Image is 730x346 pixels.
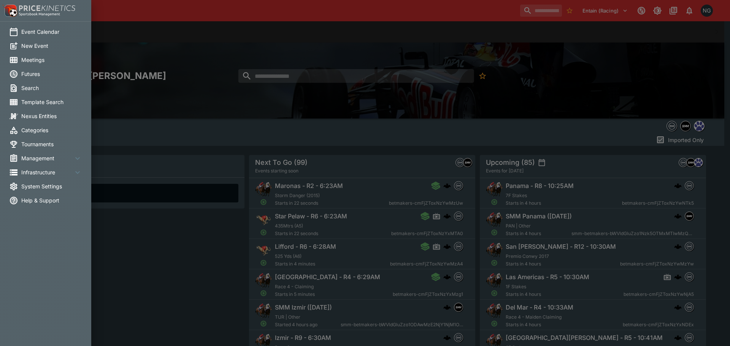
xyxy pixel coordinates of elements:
span: Meetings [21,56,82,64]
span: Futures [21,70,82,78]
img: PriceKinetics [19,5,75,11]
span: Infrastructure [21,168,73,176]
span: Tournaments [21,140,82,148]
span: Event Calendar [21,28,82,36]
span: Nexus Entities [21,112,82,120]
span: Search [21,84,82,92]
img: PriceKinetics Logo [2,3,17,18]
span: Help & Support [21,196,82,204]
span: New Event [21,42,82,50]
img: Sportsbook Management [19,13,60,16]
span: Template Search [21,98,82,106]
span: System Settings [21,182,82,190]
span: Management [21,154,73,162]
span: Categories [21,126,82,134]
